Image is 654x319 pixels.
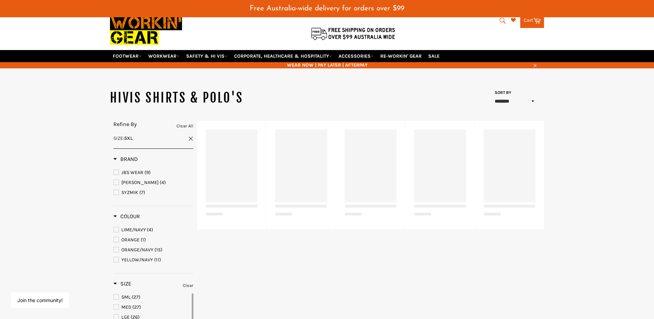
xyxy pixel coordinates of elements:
span: Size [113,135,123,141]
a: SML [113,293,190,301]
span: MED [121,304,131,310]
label: Sort by [493,90,512,96]
span: YELLOW/NAVY [121,257,153,263]
a: SALE [425,50,442,62]
a: SAFETY & HI VIS [183,50,230,62]
a: ACCESSORIES [336,50,376,62]
span: Colour [113,213,140,220]
img: Workin Gear leaders in Workwear, Safety Boots, PPE, Uniforms. Australia's No.1 in Workwear [110,11,182,50]
span: (4) [147,227,153,233]
a: JBS WEAR [113,169,193,176]
span: (7) [139,190,145,195]
a: RE-WORKIN' GEAR [378,50,424,62]
a: BISLEY [113,179,193,186]
span: Free Australia-wide delivery for orders over $99 [250,5,404,12]
span: (27) [132,294,140,300]
h3: Brand [113,156,138,163]
span: SML [121,294,131,300]
a: Size:5XL [113,135,193,142]
span: SYZMIK [121,190,138,195]
span: (1) [141,237,146,243]
a: WORKWEAR [145,50,182,62]
span: Refine By [113,121,137,127]
span: ORANGE/NAVY [121,247,153,253]
a: MED [113,303,190,311]
span: JBS WEAR [121,170,143,175]
a: Clear [183,282,193,289]
a: ORANGE [113,236,193,244]
a: FOOTWEAR [110,50,144,62]
h3: Colour [113,213,140,220]
span: Size [113,280,131,287]
a: Cart [520,13,544,28]
img: Flat $9.95 shipping Australia wide [310,26,396,41]
span: (15) [154,247,162,253]
a: YELLOW/NAVY [113,256,193,264]
a: SYZMIK [113,189,193,196]
span: ORANGE [121,237,140,243]
h3: Size [113,280,131,287]
button: Join the community! [17,297,63,303]
span: (27) [132,304,141,310]
span: (4) [160,180,166,185]
a: ORANGE/NAVY [113,246,193,254]
span: (11) [154,257,161,263]
a: LIME/NAVY [113,226,193,234]
span: (9) [144,170,151,175]
a: CORPORATE, HEALTHCARE & HOSPITALITY [231,50,335,62]
h1: HIVIS SHIRTS & POLO'S [110,89,327,107]
strong: 5XL [124,135,133,141]
span: LIME/NAVY [121,227,146,233]
span: [PERSON_NAME] [121,180,159,185]
a: Clear All [177,122,193,130]
span: WEAR NOW | PAY LATER | AFTERPAY [110,62,544,68]
span: : [113,135,133,141]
